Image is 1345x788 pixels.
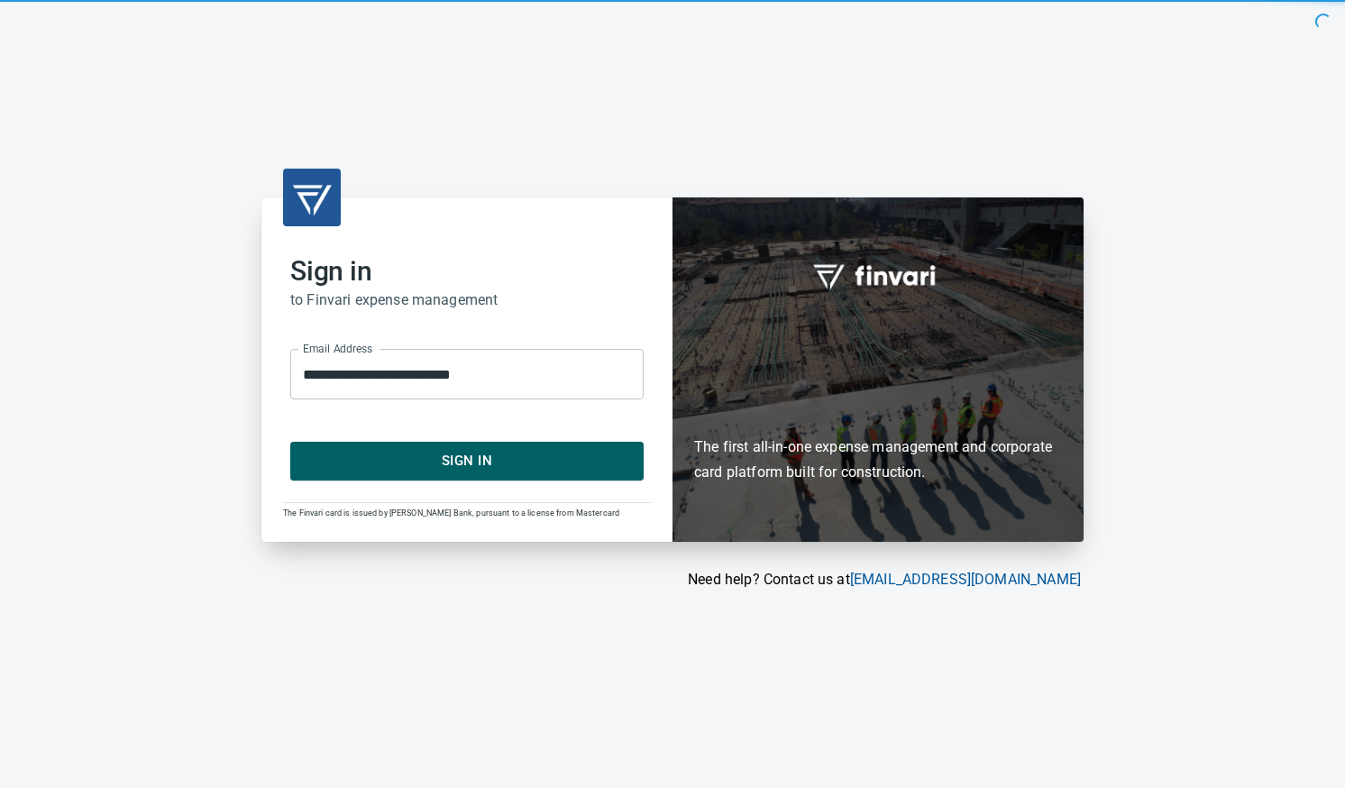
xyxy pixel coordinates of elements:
h2: Sign in [290,255,644,288]
span: The Finvari card is issued by [PERSON_NAME] Bank, pursuant to a license from Mastercard [283,509,619,518]
h6: to Finvari expense management [290,288,644,313]
p: Need help? Contact us at [261,569,1081,591]
img: transparent_logo.png [290,176,334,219]
a: [EMAIL_ADDRESS][DOMAIN_NAME] [850,571,1081,588]
h6: The first all-in-one expense management and corporate card platform built for construction. [694,330,1062,485]
button: Sign In [290,442,644,480]
div: Finvari [672,197,1084,541]
img: fullword_logo_white.png [810,254,946,296]
span: Sign In [310,449,624,472]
